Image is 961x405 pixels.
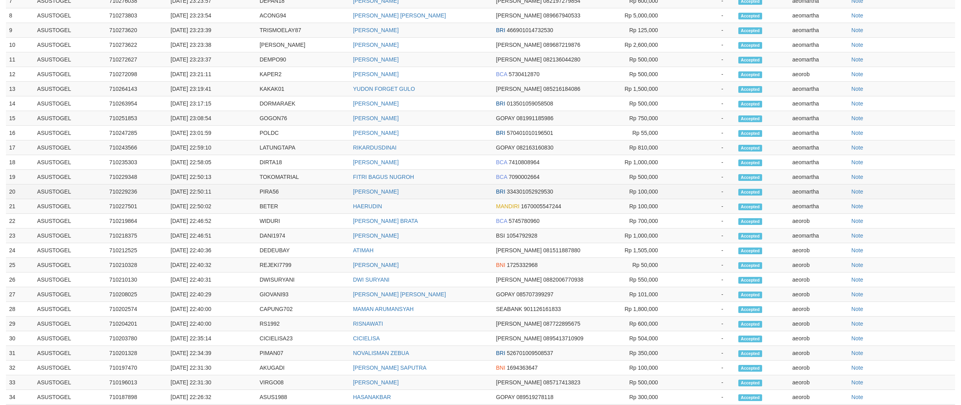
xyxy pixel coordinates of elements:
td: Rp 5,000,000 [587,8,670,23]
td: ASUSTOGEL [34,317,106,331]
td: 23 [6,228,34,243]
span: 085707399297 [516,291,553,298]
td: Rp 700,000 [587,214,670,228]
span: [PERSON_NAME] [496,276,542,283]
span: 089687219876 [543,42,580,48]
a: Note [851,306,863,312]
span: Accepted [738,174,762,181]
td: [DATE] 23:17:15 [168,96,256,111]
td: 710229348 [106,170,167,184]
td: Rp 55,000 [587,126,670,140]
a: Note [851,379,863,386]
td: aeorob [789,243,848,258]
td: [DATE] 23:21:11 [168,67,256,82]
a: Note [851,365,863,371]
td: aeomartha [789,126,848,140]
a: Note [851,86,863,92]
td: ASUSTOGEL [34,287,106,302]
span: 570401010196501 [507,130,553,136]
span: Accepted [738,13,762,19]
td: aeomartha [789,52,848,67]
td: 17 [6,140,34,155]
td: ACONG94 [256,8,350,23]
span: 7410808964 [508,159,539,165]
td: BETER [256,199,350,214]
span: Accepted [738,233,762,240]
td: aeomartha [789,140,848,155]
td: DEDEUBAY [256,243,350,258]
span: Accepted [738,71,762,78]
span: Accepted [738,292,762,298]
td: CAPUNG702 [256,302,350,317]
span: MANDIRI [496,203,520,209]
span: 081511887880 [543,247,580,253]
td: aeorob [789,302,848,317]
td: [DATE] 22:40:00 [168,302,256,317]
td: 29 [6,317,34,331]
td: aeomartha [789,23,848,38]
td: - [670,23,735,38]
td: aeomartha [789,82,848,96]
span: GOPAY [496,115,515,121]
td: ASUSTOGEL [34,155,106,170]
span: SEABANK [496,306,522,312]
span: Accepted [738,57,762,63]
td: - [670,52,735,67]
td: 710272098 [106,67,167,82]
td: aeomartha [789,228,848,243]
span: 901126161833 [524,306,561,312]
span: 081991185986 [516,115,553,121]
td: [DATE] 22:46:51 [168,228,256,243]
span: Accepted [738,145,762,152]
td: [PERSON_NAME] [256,38,350,52]
a: MAMAN ARUMANSYAH [353,306,414,312]
td: ASUSTOGEL [34,67,106,82]
td: 24 [6,243,34,258]
a: Note [851,350,863,356]
span: GOPAY [496,144,515,151]
td: - [670,140,735,155]
td: - [670,67,735,82]
td: aeomartha [789,184,848,199]
a: [PERSON_NAME] [353,56,399,63]
td: - [670,8,735,23]
td: [DATE] 22:59:10 [168,140,256,155]
td: 8 [6,8,34,23]
td: 710251853 [106,111,167,126]
td: - [670,155,735,170]
a: [PERSON_NAME] [353,130,399,136]
td: - [670,302,735,317]
td: GOGON76 [256,111,350,126]
td: Rp 500,000 [587,67,670,82]
a: HASANAKBAR [353,394,391,400]
span: BRI [496,27,505,33]
td: - [670,214,735,228]
td: 710273622 [106,38,167,52]
td: 710219864 [106,214,167,228]
span: BCA [496,159,507,165]
a: Note [851,12,863,19]
td: DWISURYANI [256,273,350,287]
a: [PERSON_NAME] [353,159,399,165]
td: 26 [6,273,34,287]
a: Note [851,56,863,63]
a: Note [851,276,863,283]
td: ASUSTOGEL [34,273,106,287]
span: 466901014732530 [507,27,553,33]
td: REJEKI7799 [256,258,350,273]
td: aeorob [789,258,848,273]
td: ASUSTOGEL [34,184,106,199]
a: HAERUDIN [353,203,382,209]
td: 710210328 [106,258,167,273]
td: LATUNGTAPA [256,140,350,155]
span: 5745780960 [508,218,539,224]
td: 18 [6,155,34,170]
td: TRISMOELAY87 [256,23,350,38]
td: - [670,126,735,140]
a: Note [851,159,863,165]
td: Rp 100,000 [587,199,670,214]
a: Note [851,42,863,48]
td: Rp 50,000 [587,258,670,273]
span: BCA [496,218,507,224]
td: 9 [6,23,34,38]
